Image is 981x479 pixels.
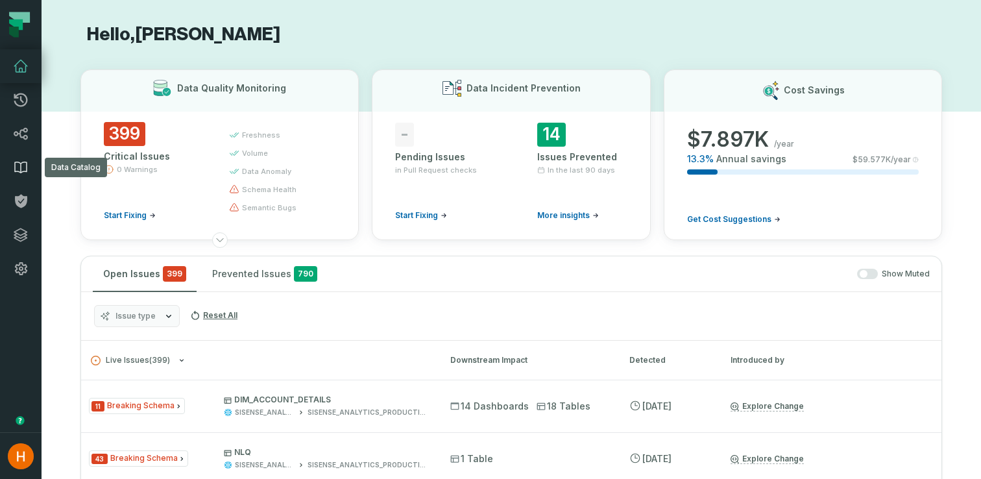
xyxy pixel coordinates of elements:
[731,401,804,411] a: Explore Change
[537,210,599,221] a: More insights
[395,151,485,164] div: Pending Issues
[774,139,794,149] span: /year
[94,305,180,327] button: Issue type
[450,400,529,413] span: 14 Dashboards
[202,256,328,291] button: Prevented Issues
[93,256,197,291] button: Open Issues
[89,450,188,467] span: Issue Type
[466,82,581,95] h3: Data Incident Prevention
[372,69,650,240] button: Data Incident Prevention-Pending Issuesin Pull Request checksStart Fixing14Issues PreventedIn the...
[91,454,108,464] span: Severity
[242,184,297,195] span: schema health
[784,84,845,97] h3: Cost Savings
[548,165,615,175] span: In the last 90 days
[235,408,295,417] div: SISENSE_ANALYTICS_PRODUCTION
[537,400,590,413] span: 18 Tables
[629,354,707,366] div: Detected
[104,210,147,221] span: Start Fixing
[687,127,769,153] span: $ 7.897K
[91,356,170,365] span: Live Issues ( 399 )
[308,408,427,417] div: SISENSE_ANALYTICS_PRODUCTION
[242,203,297,213] span: semantic bugs
[731,354,847,366] div: Introduced by
[242,130,280,140] span: freshness
[117,164,158,175] span: 0 Warnings
[537,151,627,164] div: Issues Prevented
[294,266,317,282] span: 790
[8,443,34,469] img: avatar of Hanna Serhiyenkov
[185,305,243,326] button: Reset All
[104,210,156,221] a: Start Fixing
[80,23,942,46] h1: Hello, [PERSON_NAME]
[177,82,286,95] h3: Data Quality Monitoring
[91,356,427,365] button: Live Issues(399)
[537,210,590,221] span: More insights
[333,269,930,280] div: Show Muted
[224,447,426,458] p: NLQ
[89,398,185,414] span: Issue Type
[450,354,606,366] div: Downstream Impact
[104,150,206,163] div: Critical Issues
[687,214,771,225] span: Get Cost Suggestions
[91,401,104,411] span: Severity
[687,214,781,225] a: Get Cost Suggestions
[115,311,156,321] span: Issue type
[45,158,107,177] div: Data Catalog
[687,153,714,166] span: 13.3 %
[395,165,477,175] span: in Pull Request checks
[14,415,26,426] div: Tooltip anchor
[242,148,268,158] span: volume
[163,266,186,282] span: critical issues and errors combined
[731,454,804,464] a: Explore Change
[235,460,295,470] div: SISENSE_ANALYTICS_PRODUCTION
[104,122,145,146] span: 399
[224,395,426,405] p: DIM_ACCOUNT_DETAILS
[642,453,672,464] relative-time: Oct 10, 2025, 4:03 AM GMT+3
[642,400,672,411] relative-time: Oct 14, 2025, 4:05 AM GMT+3
[537,123,566,147] span: 14
[242,166,291,177] span: data anomaly
[308,460,427,470] div: SISENSE_ANALYTICS_PRODUCTION
[80,69,359,240] button: Data Quality Monitoring399Critical Issues0 WarningsStart Fixingfreshnessvolumedata anomalyschema ...
[395,210,447,221] a: Start Fixing
[395,210,438,221] span: Start Fixing
[853,154,911,165] span: $ 59.577K /year
[395,123,414,147] span: -
[664,69,942,240] button: Cost Savings$7.897K/year13.3%Annual savings$59.577K/yearGet Cost Suggestions
[716,153,786,166] span: Annual savings
[450,452,493,465] span: 1 Table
